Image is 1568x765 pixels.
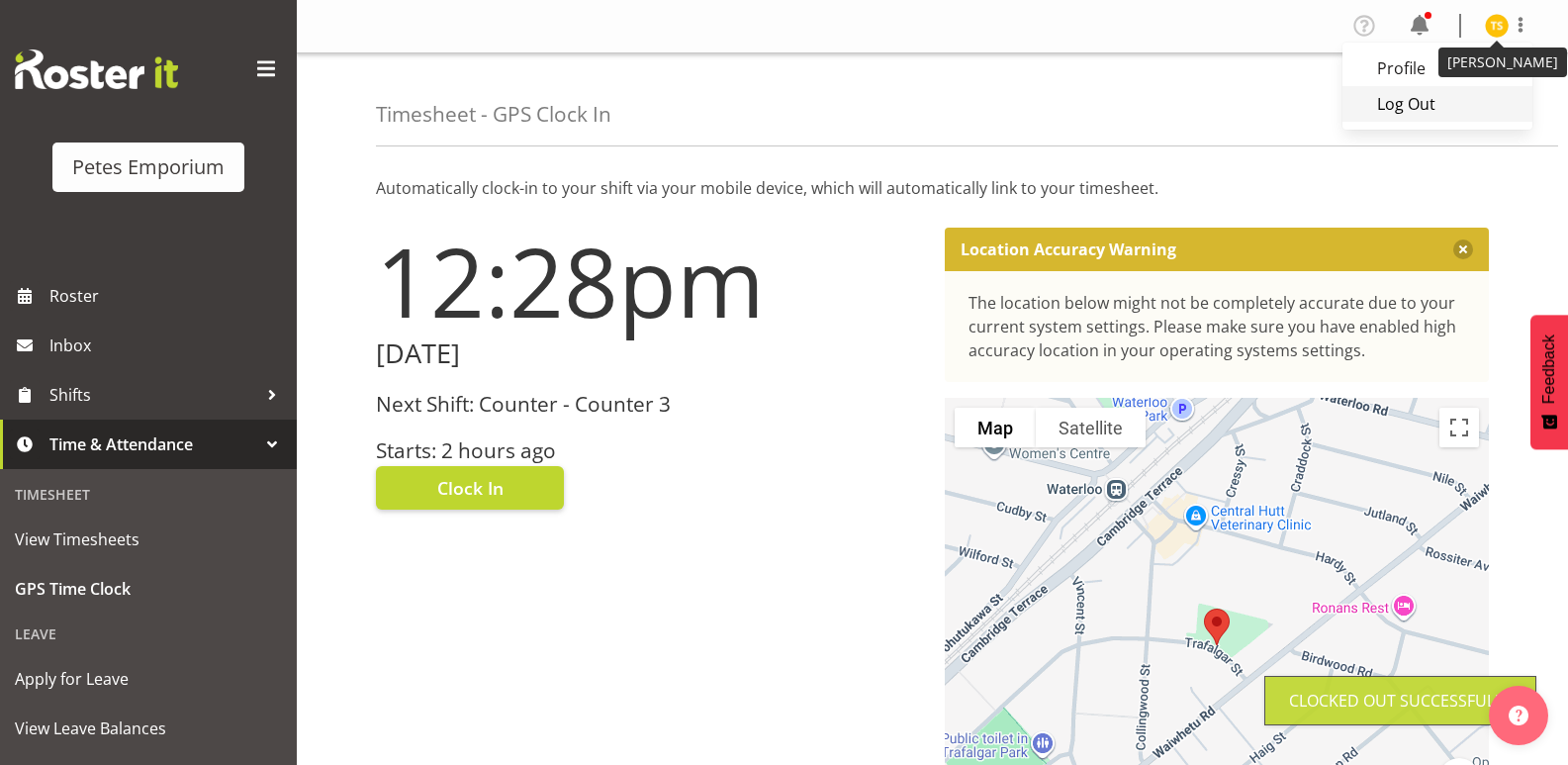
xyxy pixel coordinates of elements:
span: View Timesheets [15,525,282,554]
a: View Timesheets [5,515,292,564]
img: Rosterit website logo [15,49,178,89]
span: GPS Time Clock [15,574,282,604]
div: Leave [5,614,292,654]
button: Show street map [955,408,1036,447]
p: Location Accuracy Warning [961,239,1176,259]
div: Petes Emporium [72,152,225,182]
span: Shifts [49,380,257,410]
a: View Leave Balances [5,704,292,753]
span: Inbox [49,331,287,360]
span: Apply for Leave [15,664,282,694]
button: Feedback - Show survey [1530,315,1568,449]
a: Log Out [1342,86,1532,122]
button: Toggle fullscreen view [1439,408,1479,447]
button: Show satellite imagery [1036,408,1146,447]
h3: Starts: 2 hours ago [376,439,921,462]
span: Time & Attendance [49,430,257,459]
h2: [DATE] [376,338,921,369]
a: Apply for Leave [5,654,292,704]
button: Clock In [376,466,564,510]
h1: 12:28pm [376,228,921,335]
h4: Timesheet - GPS Clock In [376,103,611,126]
a: GPS Time Clock [5,564,292,614]
button: Close message [1453,239,1473,259]
a: Profile [1342,50,1532,86]
span: View Leave Balances [15,714,282,743]
span: Roster [49,281,287,311]
img: tamara-straker11292.jpg [1485,14,1509,38]
div: Timesheet [5,474,292,515]
h3: Next Shift: Counter - Counter 3 [376,393,921,416]
img: help-xxl-2.png [1509,706,1528,725]
div: Clocked out Successfully [1289,689,1512,713]
span: Feedback [1540,335,1558,404]
span: Clock In [437,475,504,501]
p: Automatically clock-in to your shift via your mobile device, which will automatically link to you... [376,176,1489,200]
div: The location below might not be completely accurate due to your current system settings. Please m... [968,291,1466,362]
